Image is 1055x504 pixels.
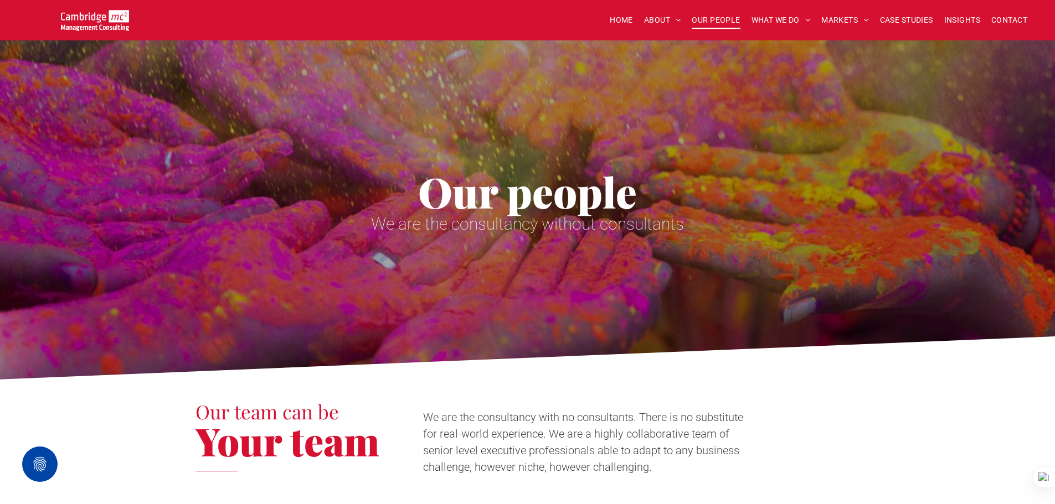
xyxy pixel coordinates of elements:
[371,214,684,233] span: We are the consultancy without consultants
[195,398,339,424] span: Our team can be
[986,12,1033,29] a: CONTACT
[874,12,939,29] a: CASE STUDIES
[604,12,639,29] a: HOME
[418,164,637,219] span: Our people
[423,411,743,474] span: We are the consultancy with no consultants. There is no substitute for real-world experience. We ...
[746,12,816,29] a: WHAT WE DO
[61,12,129,23] a: Your Business Transformed | Cambridge Management Consulting
[686,12,745,29] a: OUR PEOPLE
[61,10,129,31] img: Go to Homepage
[639,12,687,29] a: ABOUT
[939,12,986,29] a: INSIGHTS
[195,414,379,466] span: Your team
[816,12,874,29] a: MARKETS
